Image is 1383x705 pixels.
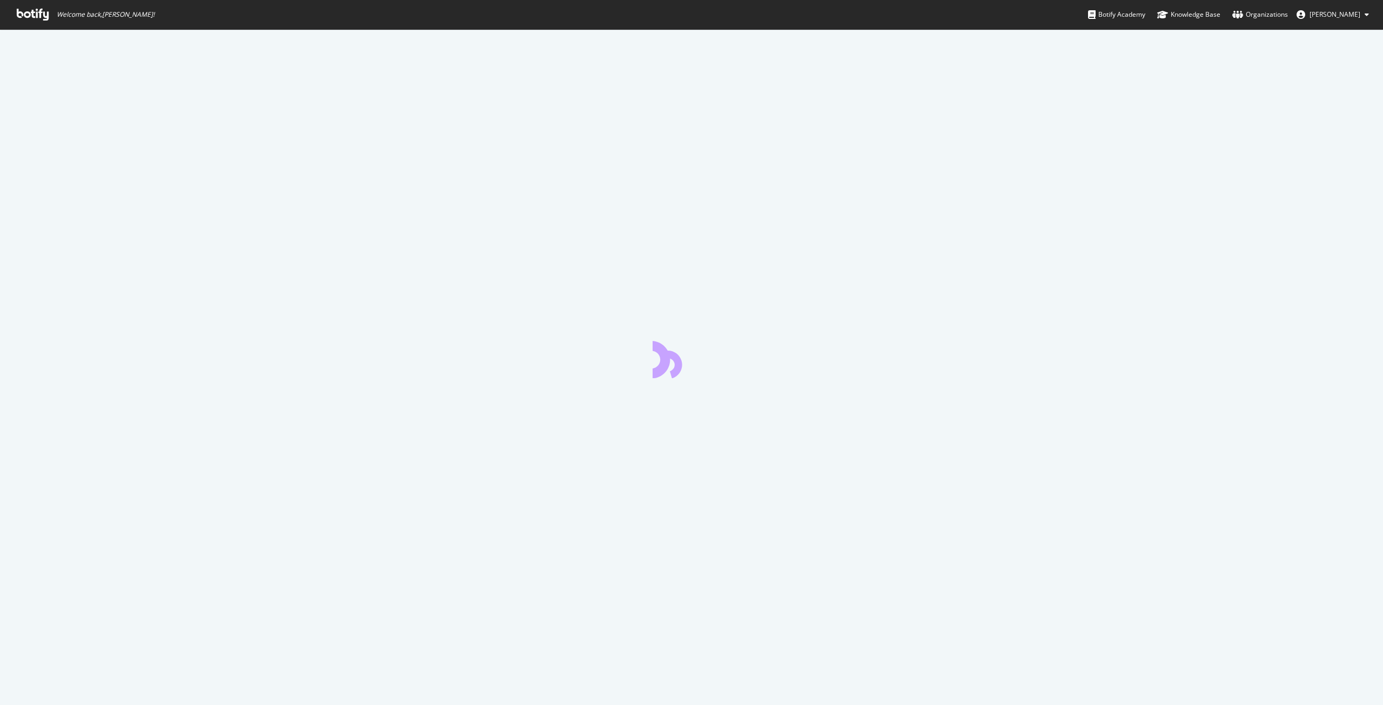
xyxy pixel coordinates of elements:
div: Botify Academy [1088,9,1145,20]
div: Knowledge Base [1157,9,1220,20]
button: [PERSON_NAME] [1288,6,1378,23]
div: animation [653,339,730,378]
span: Rahul Bhadeshia [1310,10,1360,19]
span: Welcome back, [PERSON_NAME] ! [57,10,155,19]
div: Organizations [1232,9,1288,20]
